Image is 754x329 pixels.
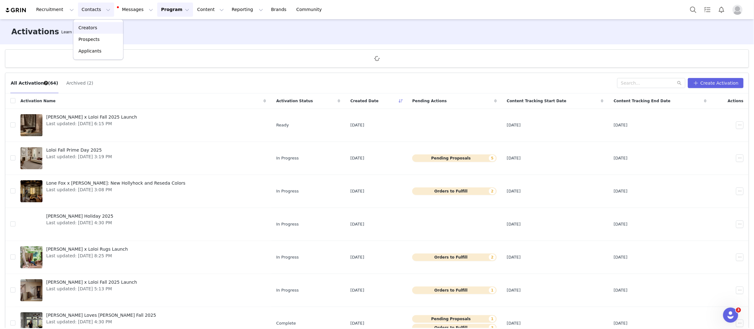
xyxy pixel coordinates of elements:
[46,147,112,153] span: Loloi Fall Prime Day 2025
[10,78,58,88] button: All Activations (64)
[276,254,299,260] span: In Progress
[733,5,743,15] img: placeholder-profile.jpg
[351,254,364,260] span: [DATE]
[46,213,113,220] span: [PERSON_NAME] Holiday 2025
[46,279,137,286] span: [PERSON_NAME] x Loloi Fall 2025 Launch
[32,3,78,17] button: Recruitment
[686,3,700,17] button: Search
[276,155,299,161] span: In Progress
[46,253,128,259] span: Last updated: [DATE] 8:25 PM
[507,254,521,260] span: [DATE]
[276,320,296,326] span: Complete
[276,287,299,293] span: In Progress
[712,94,749,108] div: Actions
[614,254,628,260] span: [DATE]
[157,3,193,17] button: Program
[351,155,364,161] span: [DATE]
[20,278,266,303] a: [PERSON_NAME] x Loloi Fall 2025 LaunchLast updated: [DATE] 5:13 PM
[351,188,364,194] span: [DATE]
[114,3,157,17] button: Messages
[614,221,628,227] span: [DATE]
[79,48,102,54] p: Applicants
[11,26,59,37] h3: Activations
[276,221,299,227] span: In Progress
[60,29,83,35] div: Tooltip anchor
[78,3,114,17] button: Contacts
[46,153,112,160] span: Last updated: [DATE] 3:19 PM
[412,315,497,323] button: Pending Proposals1
[412,287,497,294] button: Orders to Fulfill1
[293,3,329,17] a: Community
[351,221,364,227] span: [DATE]
[46,246,128,253] span: [PERSON_NAME] x Loloi Rugs Launch
[614,320,628,326] span: [DATE]
[46,312,156,319] span: [PERSON_NAME] Loves [PERSON_NAME] Fall 2025
[46,114,137,120] span: [PERSON_NAME] x Loloi Fall 2025 Launch
[20,245,266,270] a: [PERSON_NAME] x Loloi Rugs LaunchLast updated: [DATE] 8:25 PM
[46,319,156,325] span: Last updated: [DATE] 4:30 PM
[79,25,97,31] p: Creators
[20,113,266,138] a: [PERSON_NAME] x Loloi Fall 2025 LaunchLast updated: [DATE] 6:15 PM
[276,188,299,194] span: In Progress
[614,188,628,194] span: [DATE]
[736,308,741,313] span: 3
[66,78,94,88] button: Archived (2)
[507,188,521,194] span: [DATE]
[228,3,267,17] button: Reporting
[507,320,521,326] span: [DATE]
[20,212,266,237] a: [PERSON_NAME] Holiday 2025Last updated: [DATE] 4:30 PM
[276,98,313,104] span: Activation Status
[507,122,521,128] span: [DATE]
[5,7,27,13] img: grin logo
[276,122,289,128] span: Ready
[351,320,364,326] span: [DATE]
[46,286,137,292] span: Last updated: [DATE] 5:13 PM
[412,154,497,162] button: Pending Proposals5
[193,3,228,17] button: Content
[614,155,628,161] span: [DATE]
[715,3,729,17] button: Notifications
[20,146,266,171] a: Loloi Fall Prime Day 2025Last updated: [DATE] 3:19 PM
[267,3,292,17] a: Brands
[614,122,628,128] span: [DATE]
[46,220,113,226] span: Last updated: [DATE] 4:30 PM
[677,81,682,85] i: icon: search
[351,122,364,128] span: [DATE]
[46,120,137,127] span: Last updated: [DATE] 6:15 PM
[507,221,521,227] span: [DATE]
[20,98,56,104] span: Activation Name
[351,98,379,104] span: Created Date
[614,98,671,104] span: Content Tracking End Date
[46,180,186,187] span: Lone Fox x [PERSON_NAME]: New Hollyhock and Reseda Colors
[507,98,567,104] span: Content Tracking Start Date
[351,287,364,293] span: [DATE]
[614,287,628,293] span: [DATE]
[20,179,266,204] a: Lone Fox x [PERSON_NAME]: New Hollyhock and Reseda ColorsLast updated: [DATE] 3:08 PM
[507,287,521,293] span: [DATE]
[729,5,749,15] button: Profile
[723,308,738,323] iframe: Intercom live chat
[412,187,497,195] button: Orders to Fulfill2
[46,187,186,193] span: Last updated: [DATE] 3:08 PM
[412,98,447,104] span: Pending Actions
[79,36,100,43] p: Prospects
[617,78,685,88] input: Search...
[688,78,744,88] button: Create Activation
[43,80,49,86] div: Tooltip anchor
[507,155,521,161] span: [DATE]
[701,3,714,17] a: Tasks
[412,254,497,261] button: Orders to Fulfill2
